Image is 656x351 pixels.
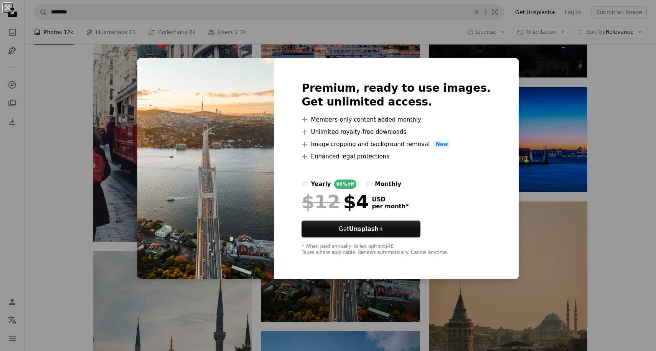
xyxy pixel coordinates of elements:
[302,81,491,109] h2: Premium, ready to use images. Get unlimited access.
[302,221,420,237] button: GetUnsplash+
[302,152,491,161] li: Enhanced legal protections
[302,115,491,124] li: Members-only content added monthly
[302,244,491,256] div: * When paid annually, billed upfront $48 Taxes where applicable. Renews automatically. Cancel any...
[433,140,451,149] span: New
[334,180,357,189] div: 66% off
[366,181,372,187] input: monthly
[137,58,274,279] img: premium_photo-1731264250053-aa6ad7cbe8f8
[311,180,331,189] div: yearly
[302,181,308,187] input: yearly66%off
[302,127,491,137] li: Unlimited royalty-free downloads
[302,192,369,212] div: $4
[302,192,340,212] span: $12
[372,203,409,210] span: per month *
[349,226,384,232] strong: Unsplash+
[375,180,401,189] div: monthly
[372,196,409,203] span: USD
[302,140,491,149] li: Image cropping and background removal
